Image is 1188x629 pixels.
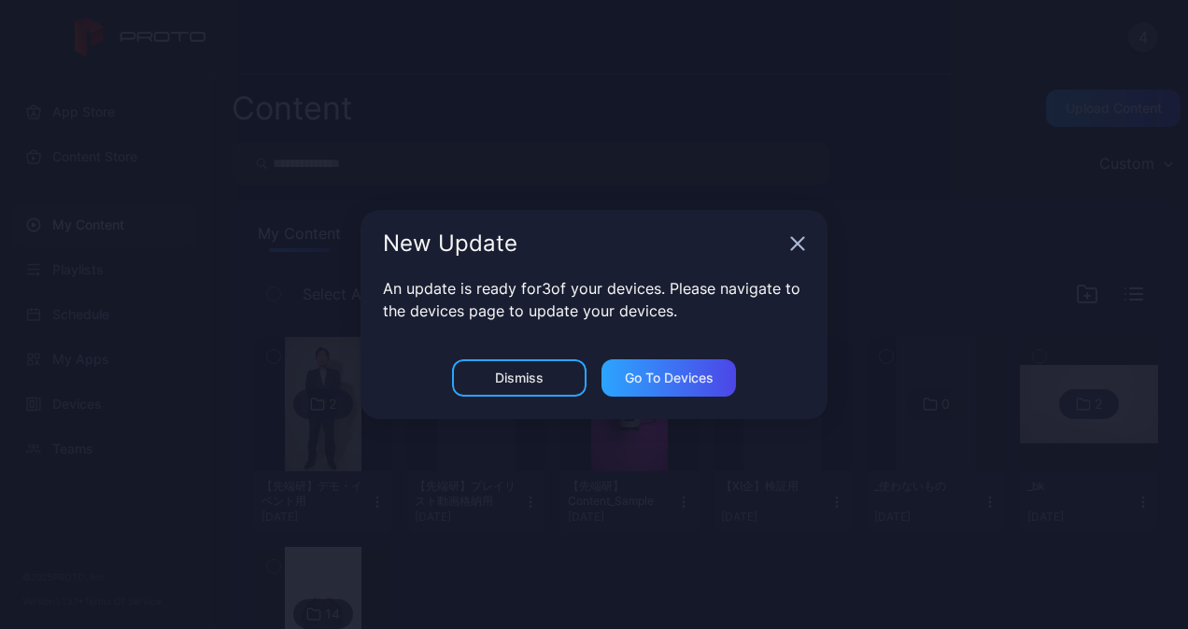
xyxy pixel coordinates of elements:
div: Go to devices [625,370,714,385]
button: Go to devices [601,359,736,397]
button: Dismiss [452,359,587,397]
p: An update is ready for 3 of your devices. Please navigate to the devices page to update your devi... [383,277,805,322]
div: Dismiss [495,370,544,385]
div: New Update [383,232,783,255]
